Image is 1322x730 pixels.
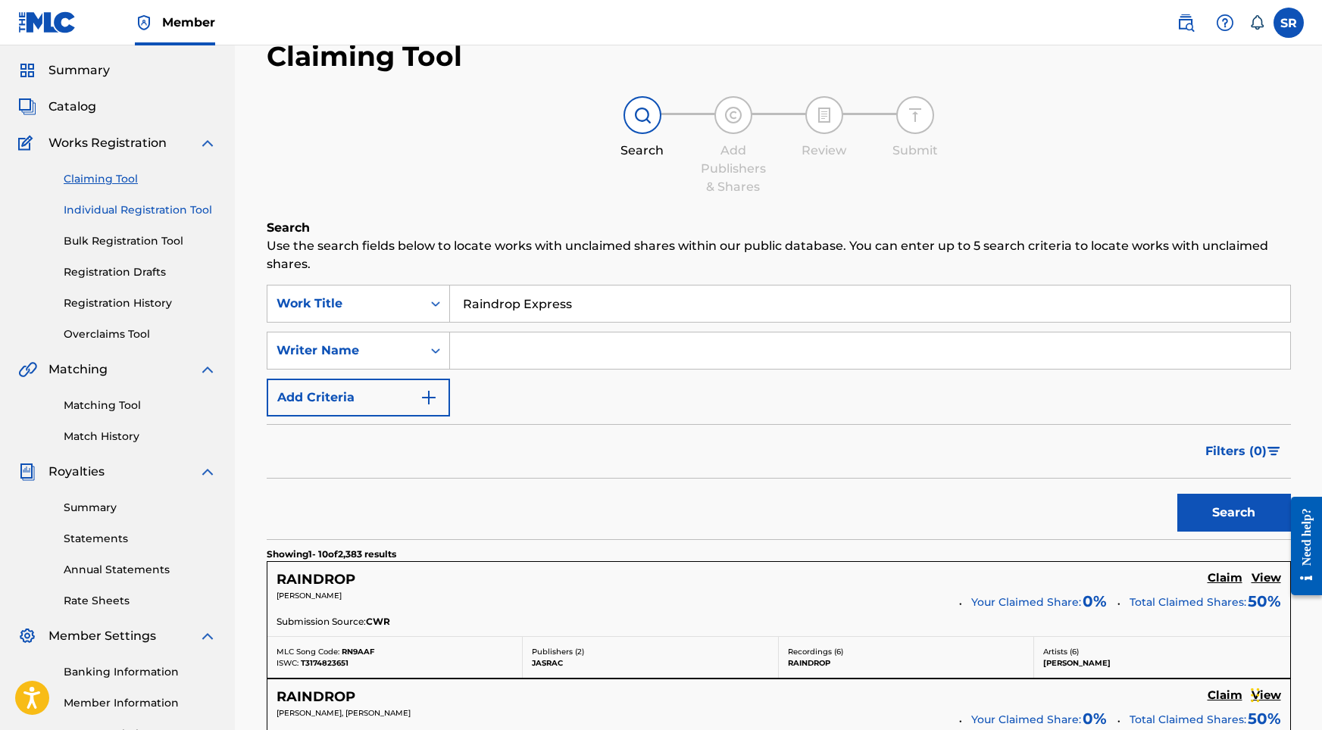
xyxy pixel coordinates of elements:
p: RAINDROP [788,657,1025,669]
span: T3174823651 [301,658,348,668]
div: Add Publishers & Shares [695,142,771,196]
a: Public Search [1170,8,1201,38]
span: Catalog [48,98,96,116]
span: Your Claimed Share: [971,712,1081,728]
span: Member Settings [48,627,156,645]
p: [PERSON_NAME] [1043,657,1281,669]
span: ISWC: [277,658,298,668]
span: Royalties [48,463,105,481]
h5: RAINDROP [277,688,355,706]
a: Matching Tool [64,398,217,413]
span: Filters ( 0 ) [1205,442,1267,460]
div: Notifications [1249,15,1264,30]
img: filter [1267,447,1280,456]
a: Summary [64,500,217,516]
button: Add Criteria [267,379,450,416]
p: Publishers ( 2 ) [532,646,769,657]
a: Claiming Tool [64,171,217,187]
img: Catalog [18,98,36,116]
div: Review [786,142,862,160]
span: 50 % [1248,590,1281,613]
form: Search Form [267,285,1291,539]
a: Individual Registration Tool [64,202,217,218]
h5: Claim [1208,571,1242,585]
img: step indicator icon for Submit [906,106,924,124]
a: Bulk Registration Tool [64,233,217,249]
span: MLC Song Code: [277,647,339,657]
span: Submission Source: [277,615,366,629]
img: expand [198,134,217,152]
button: Search [1177,494,1291,532]
span: RN9AAF [342,647,374,657]
span: 0 % [1083,707,1107,730]
h5: Claim [1208,688,1242,703]
div: Work Title [277,295,413,313]
img: Member Settings [18,627,36,645]
img: Works Registration [18,134,38,152]
a: Registration Drafts [64,264,217,280]
img: step indicator icon for Review [815,106,833,124]
span: Total Claimed Shares: [1130,595,1246,609]
a: Rate Sheets [64,593,217,609]
img: help [1216,14,1234,32]
div: User Menu [1274,8,1304,38]
iframe: Resource Center [1280,484,1322,609]
img: Royalties [18,463,36,481]
h6: Search [267,219,1291,237]
a: Registration History [64,295,217,311]
img: Summary [18,61,36,80]
div: Submit [877,142,953,160]
span: [PERSON_NAME], [PERSON_NAME] [277,708,411,718]
h2: Claiming Tool [267,39,462,73]
img: Matching [18,360,37,379]
a: CatalogCatalog [18,98,96,116]
p: Recordings ( 6 ) [788,646,1025,657]
a: SummarySummary [18,61,110,80]
h5: RAINDROP [277,571,355,588]
p: Showing 1 - 10 of 2,383 results [267,547,396,561]
p: JASRAC [532,657,769,669]
img: step indicator icon for Add Publishers & Shares [724,106,742,124]
div: Drag [1251,672,1260,718]
a: Member Information [64,695,217,711]
img: expand [198,360,217,379]
img: expand [198,627,217,645]
a: Overclaims Tool [64,326,217,342]
span: Summary [48,61,110,80]
img: 9d2ae6d4665cec9f34b9.svg [420,388,438,407]
span: Matching [48,360,108,379]
img: MLC Logo [18,11,77,33]
span: 0 % [1083,590,1107,613]
span: CWR [366,615,390,629]
button: Filters (0) [1196,432,1291,470]
iframe: Chat Widget [1246,657,1322,730]
a: View [1252,571,1281,588]
p: Use the search fields below to locate works with unclaimed shares within our public database. You... [267,237,1291,273]
span: [PERSON_NAME] [277,591,342,601]
img: step indicator icon for Search [633,106,652,124]
div: Help [1210,8,1240,38]
div: Writer Name [277,342,413,360]
span: Total Claimed Shares: [1130,713,1246,726]
span: Works Registration [48,134,167,152]
img: Top Rightsholder [135,14,153,32]
a: Banking Information [64,664,217,680]
a: Annual Statements [64,562,217,578]
img: search [1177,14,1195,32]
span: Your Claimed Share: [971,594,1081,610]
div: Search [605,142,680,160]
a: Statements [64,531,217,547]
a: Match History [64,429,217,445]
p: Artists ( 6 ) [1043,646,1281,657]
img: expand [198,463,217,481]
h5: View [1252,571,1281,585]
span: Member [162,14,215,31]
